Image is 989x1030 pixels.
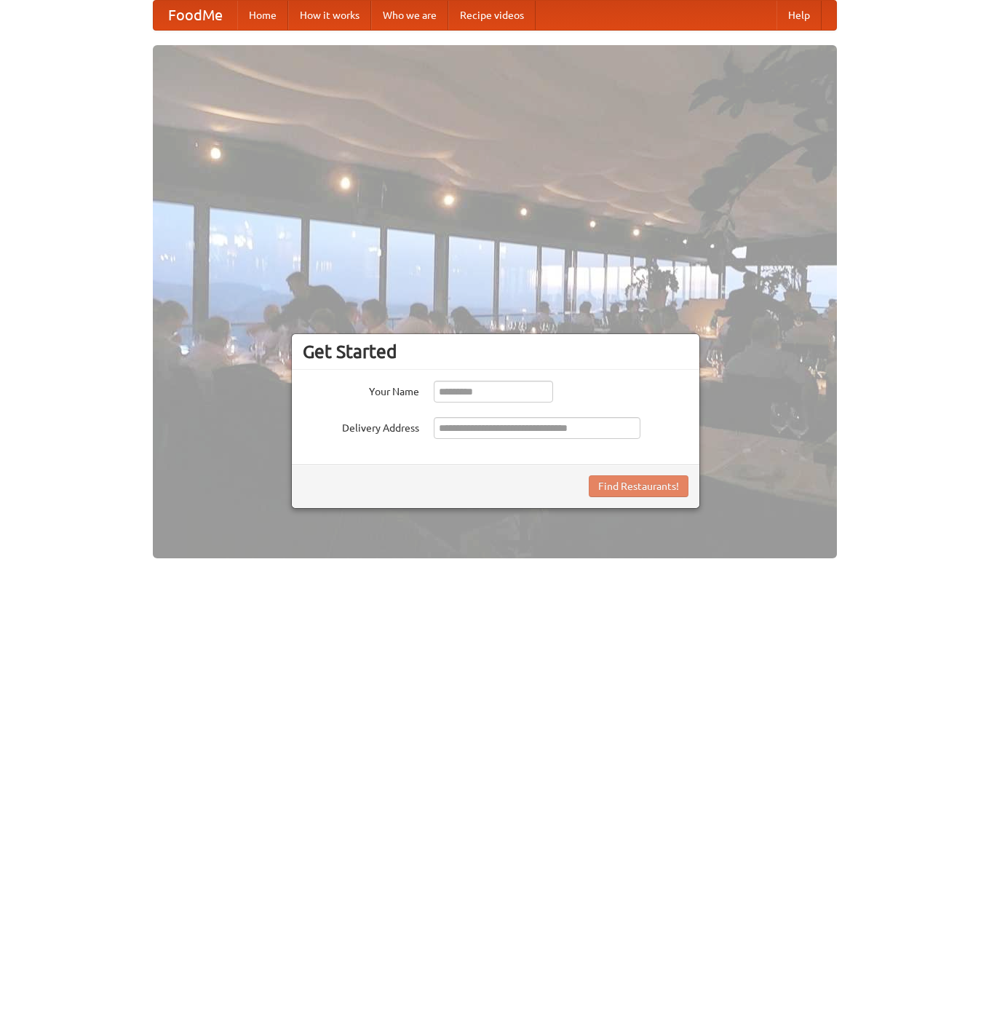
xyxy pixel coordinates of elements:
[589,475,688,497] button: Find Restaurants!
[303,417,419,435] label: Delivery Address
[303,381,419,399] label: Your Name
[288,1,371,30] a: How it works
[154,1,237,30] a: FoodMe
[371,1,448,30] a: Who we are
[776,1,822,30] a: Help
[303,341,688,363] h3: Get Started
[448,1,536,30] a: Recipe videos
[237,1,288,30] a: Home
